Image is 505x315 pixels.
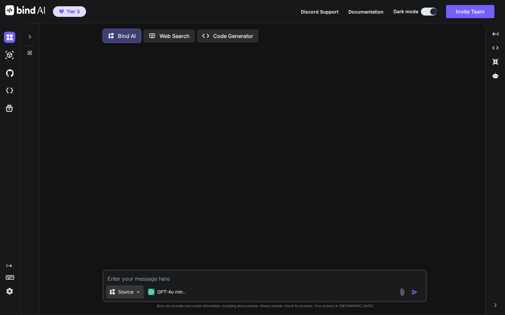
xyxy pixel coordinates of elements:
button: Discord Support [301,8,339,15]
img: attachment [398,288,406,296]
p: Source [118,289,133,295]
p: Bind AI [118,32,136,40]
p: GPT-4o min.. [157,289,185,295]
img: darkChat [4,32,15,43]
img: premium [59,10,64,14]
img: icon [411,289,418,296]
img: cloudideIcon [4,85,15,96]
span: Discord Support [301,9,339,15]
span: Dark mode [393,8,418,15]
img: darkAi-studio [4,50,15,61]
span: Tier 3 [67,8,80,15]
img: githubDark [4,67,15,79]
img: Pick Models [135,289,141,295]
button: Documentation [348,8,384,15]
img: Bind AI [5,5,45,15]
p: Web Search [160,32,190,40]
p: Code Generator [213,32,253,40]
button: Invite Team [446,5,494,18]
p: Bind can provide inaccurate information, including about people. Always double-check its answers.... [103,303,427,308]
span: Documentation [348,9,384,15]
button: premiumTier 3 [53,6,86,17]
img: GPT-4o mini [148,289,155,295]
img: settings [4,286,15,297]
